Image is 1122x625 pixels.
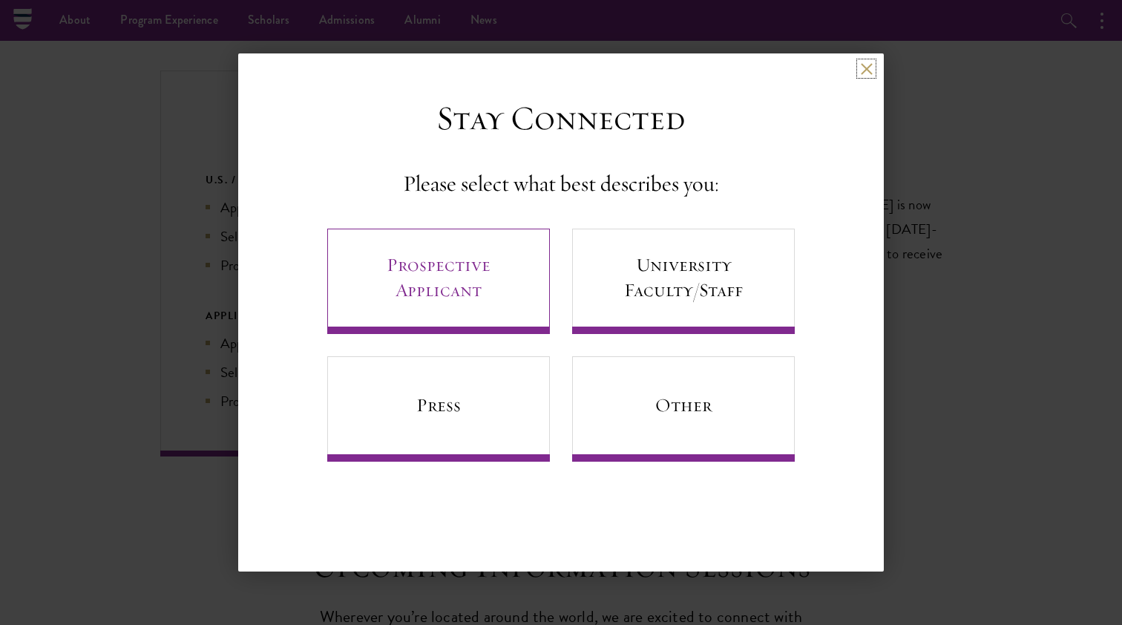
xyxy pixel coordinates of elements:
[436,98,686,140] h3: Stay Connected
[327,229,550,334] a: Prospective Applicant
[572,356,795,462] a: Other
[327,356,550,462] a: Press
[572,229,795,334] a: University Faculty/Staff
[403,169,719,199] h4: Please select what best describes you:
